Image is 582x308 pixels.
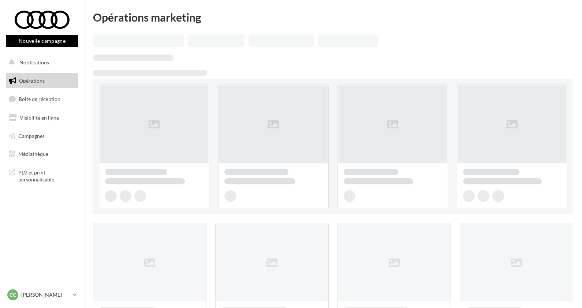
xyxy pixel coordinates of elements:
span: Campagnes [18,132,45,139]
a: PLV et print personnalisable [4,165,80,186]
span: PLV et print personnalisable [18,168,75,183]
div: Opérations marketing [93,12,573,23]
span: Cc [10,291,16,298]
a: Médiathèque [4,146,80,162]
span: Boîte de réception [19,96,60,102]
a: Boîte de réception [4,91,80,107]
a: Opérations [4,73,80,89]
span: Médiathèque [18,151,48,157]
button: Notifications [4,55,77,70]
span: Opérations [19,78,45,84]
a: Visibilité en ligne [4,110,80,125]
a: Campagnes [4,128,80,144]
a: Cc [PERSON_NAME] [6,288,78,302]
button: Nouvelle campagne [6,35,78,47]
p: [PERSON_NAME] [21,291,70,298]
span: Notifications [19,59,49,65]
span: Visibilité en ligne [20,114,59,121]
